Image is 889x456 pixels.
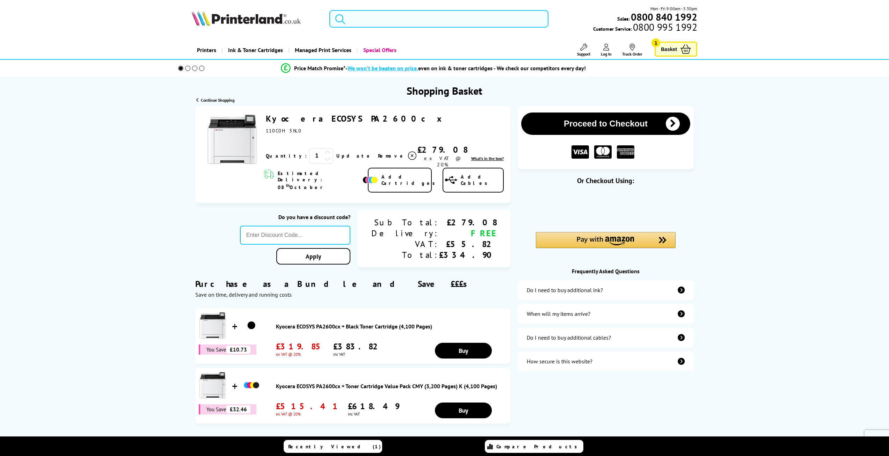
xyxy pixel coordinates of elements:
[518,268,694,275] div: Frequently Asked Questions
[632,24,697,30] span: 0800 995 1992
[276,401,341,412] span: £515.41
[348,401,399,412] span: £618.49
[286,183,290,188] sup: th
[278,170,361,190] span: Estimated Delivery: 08 October
[435,403,492,418] a: Buy
[288,443,381,450] span: Recently Viewed (1)
[378,151,417,161] a: Delete item from your basket
[336,153,372,159] a: Update
[348,65,418,72] span: We won’t be beaten on price,
[201,97,234,103] span: Continue Shopping
[518,304,694,324] a: items-arrive
[276,341,326,352] span: £319.85
[199,345,257,355] div: You Save
[192,10,301,26] img: Printerland Logo
[655,42,697,57] a: Basket 1
[518,328,694,347] a: additional-cables
[226,405,250,413] span: £32.46
[518,176,694,185] div: Or Checkout Using:
[518,280,694,300] a: additional-ink
[435,343,492,359] a: Buy
[417,144,467,155] div: £279.08
[243,377,260,394] img: Kyocera ECOSYS PA2600cx + Toner Cartridge Value Pack CMY (3,200 Pages) K (4,100 Pages)
[333,341,383,352] span: £383.82
[631,10,697,23] b: 0800 840 1992
[424,155,461,168] span: ex VAT @ 20%
[527,287,603,294] div: Do I need to buy additional ink?
[439,239,497,249] div: £55.82
[345,65,586,72] div: - even on ink & toner cartridges - We check our competitors every day!
[439,217,497,228] div: £279.08
[407,84,482,97] h1: Shopping Basket
[192,10,321,27] a: Printerland Logo
[196,97,234,103] a: Continue Shopping
[471,156,504,161] span: What's in the box?
[371,228,439,239] div: Delivery:
[363,176,378,183] img: Add Cartridges
[571,145,589,159] img: VISA
[485,440,583,453] a: Compare Products
[276,323,507,330] a: Kyocera ECOSYS PA2600cx + Black Toner Cartridge (4,100 Pages)
[357,41,402,59] a: Special Offers
[195,268,511,298] div: Purchase as a Bundle and Save £££s
[617,15,630,22] span: Sales:
[240,213,350,220] div: Do you have a discount code?
[206,114,258,166] img: Kyocera ECOSYS PA2600cx
[661,44,677,54] span: Basket
[276,352,326,357] span: ex VAT @ 20%
[333,352,383,357] span: inc VAT
[294,65,345,72] span: Price Match Promise*
[199,371,227,399] img: Kyocera ECOSYS PA2600cx + Toner Cartridge Value Pack CMY (3,200 Pages) K (4,100 Pages)
[378,153,406,159] span: Remove
[471,156,504,161] a: lnk_inthebox
[577,44,590,57] a: Support
[192,41,221,59] a: Printers
[601,51,612,57] span: Log In
[593,24,697,32] span: Customer Service:
[240,226,350,245] input: Enter Discount Code...
[461,174,503,186] span: Add Cables
[169,62,699,74] li: modal_Promise
[617,145,634,159] img: American Express
[276,412,341,417] span: ex VAT @ 20%
[518,352,694,371] a: secure-website
[221,41,288,59] a: Ink & Toner Cartridges
[536,196,676,212] iframe: PayPal
[288,41,357,59] a: Managed Print Services
[276,248,350,265] a: Apply
[439,228,497,239] div: FREE
[228,41,283,59] span: Ink & Toner Cartridges
[527,358,592,365] div: How secure is this website?
[371,217,439,228] div: Sub Total:
[284,440,382,453] a: Recently Viewed (1)
[266,113,446,124] a: Kyocera ECOSYS PA2600cx
[527,334,611,341] div: Do I need to buy additional cables?
[276,383,507,390] a: Kyocera ECOSYS PA2600cx + Toner Cartridge Value Pack CMY (3,200 Pages) K (4,100 Pages)
[195,291,511,298] div: Save on time, delivery and running costs
[527,310,590,317] div: When will my items arrive?
[199,404,257,414] div: You Save
[650,5,697,12] span: Mon - Fri 9:00am - 5:30pm
[521,113,691,135] button: Proceed to Checkout
[266,128,302,134] span: 110C0H3NL0
[371,249,439,260] div: Total:
[199,312,227,340] img: Kyocera ECOSYS PA2600cx + Black Toner Cartridge (4,100 Pages)
[381,174,439,186] span: Add Cartridges
[630,14,697,20] a: 0800 840 1992
[266,153,307,159] span: Quantity:
[496,443,581,450] span: Compare Products
[622,44,642,57] a: Track Order
[243,317,260,334] img: Kyocera ECOSYS PA2600cx + Black Toner Cartridge (4,100 Pages)
[577,51,590,57] span: Support
[651,38,660,47] span: 1
[348,412,399,417] span: inc VAT
[371,239,439,249] div: VAT:
[226,346,250,354] span: £10.73
[536,232,676,256] div: Amazon Pay - Use your Amazon account
[439,249,497,260] div: £334.90
[594,145,612,159] img: MASTER CARD
[601,44,612,57] a: Log In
